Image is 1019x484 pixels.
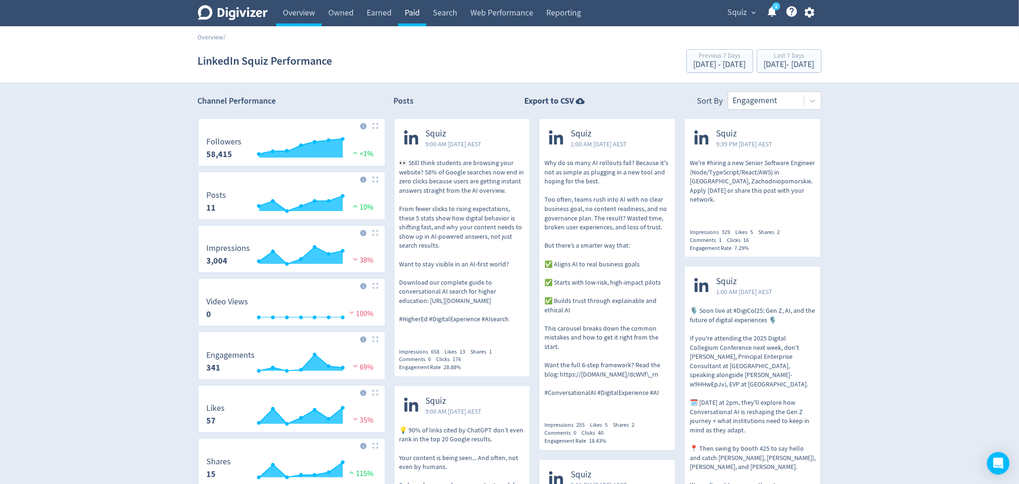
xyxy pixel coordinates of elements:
[202,191,381,216] svg: Posts 11
[207,309,211,320] strong: 0
[687,49,753,73] button: Previous 7 Days[DATE] - [DATE]
[772,2,780,10] a: 1
[400,355,437,363] div: Comments
[716,287,772,296] span: 1:00 AM [DATE] AEST
[694,60,746,69] div: [DATE] - [DATE]
[716,139,772,149] span: 9:39 PM [DATE] AEST
[429,355,431,363] span: 0
[632,421,634,429] span: 2
[207,296,249,307] dt: Video Views
[426,139,482,149] span: 9:00 AM [DATE] AEST
[571,129,627,139] span: Squiz
[690,228,735,236] div: Impressions
[775,3,777,10] text: 1
[544,429,581,437] div: Comments
[351,203,360,210] img: positive-performance.svg
[490,348,492,355] span: 1
[571,469,627,480] span: Squiz
[347,469,374,478] span: 115%
[372,336,378,342] img: Placeholder
[207,149,233,160] strong: 58,415
[690,159,815,204] p: We're #hiring a new Senior Software Engineer (Node/TypeScript/React/AWS) in [GEOGRAPHIC_DATA], Za...
[734,244,749,252] span: 7.29%
[372,123,378,129] img: Placeholder
[598,429,604,437] span: 40
[202,404,381,429] svg: Likes 57
[764,60,815,69] div: [DATE] - [DATE]
[613,421,640,429] div: Shares
[351,363,374,372] span: 69%
[764,53,815,60] div: Last 7 Days
[589,437,606,445] span: 18.43%
[453,355,461,363] span: 176
[444,363,461,371] span: 28.88%
[426,407,482,416] span: 9:00 AM [DATE] AEST
[750,8,758,17] span: expand_more
[207,415,216,426] strong: 57
[777,228,780,236] span: 2
[198,95,385,107] h2: Channel Performance
[400,348,445,356] div: Impressions
[394,95,414,110] h2: Posts
[351,149,374,159] span: <1%
[351,149,360,156] img: positive-performance.svg
[202,297,381,322] svg: Video Views 0
[400,159,525,324] p: 👀 Still think students are browsing your website? 58% of Google searches now end in zero clicks b...
[725,5,759,20] button: Squiz
[372,176,378,182] img: Placeholder
[437,355,467,363] div: Clicks
[351,416,360,423] img: negative-performance.svg
[372,283,378,289] img: Placeholder
[576,421,585,429] span: 255
[716,129,772,139] span: Squiz
[544,421,590,429] div: Impressions
[697,95,723,110] div: Sort By
[224,33,226,41] span: /
[581,429,609,437] div: Clicks
[207,362,221,373] strong: 341
[524,95,574,107] strong: Export to CSV
[372,390,378,396] img: Placeholder
[202,244,381,269] svg: Impressions 3,004
[372,443,378,449] img: Placeholder
[605,421,608,429] span: 5
[460,348,466,355] span: 13
[198,46,332,76] h1: LinkedIn Squiz Performance
[351,256,360,263] img: negative-performance.svg
[198,33,224,41] a: Overview
[207,202,216,213] strong: 11
[719,236,722,244] span: 1
[202,351,381,376] svg: Engagements 341
[207,190,226,201] dt: Posts
[757,49,822,73] button: Last 7 Days[DATE]- [DATE]
[431,348,440,355] span: 658
[426,396,482,407] span: Squiz
[728,5,747,20] span: Squiz
[743,236,749,244] span: 16
[426,129,482,139] span: Squiz
[207,403,225,414] dt: Likes
[202,137,381,162] svg: Followers 58,415
[400,363,467,371] div: Engagement Rate
[544,159,670,397] p: Why do so many AI rollouts fail? Because it's not as simple as plugging in a new tool and hoping ...
[351,256,374,265] span: 38%
[571,139,627,149] span: 1:00 AM [DATE] AEST
[758,228,785,236] div: Shares
[544,437,611,445] div: Engagement Rate
[207,350,255,361] dt: Engagements
[471,348,498,356] div: Shares
[750,228,753,236] span: 5
[207,136,242,147] dt: Followers
[722,228,730,236] span: 329
[347,309,374,318] span: 100%
[694,53,746,60] div: Previous 7 Days
[351,416,374,425] span: 35%
[372,230,378,236] img: Placeholder
[207,469,216,480] strong: 15
[735,228,758,236] div: Likes
[202,457,381,482] svg: Shares 15
[207,243,250,254] dt: Impressions
[347,469,356,476] img: positive-performance.svg
[574,429,576,437] span: 0
[716,276,772,287] span: Squiz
